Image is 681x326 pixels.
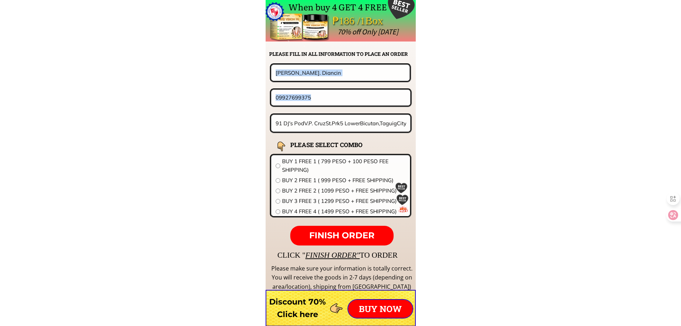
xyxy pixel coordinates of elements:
[282,186,406,195] span: BUY 2 FREE 2 ( 1099 PESO + FREE SHIPPING)
[348,300,413,318] p: BUY NOW
[269,50,415,58] h2: PLEASE FILL IN ALL INFORMATION TO PLACE AN ORDER
[337,26,558,38] div: 70% off Only [DATE]
[277,249,606,261] div: CLICK " TO ORDER
[266,296,330,321] h3: Discount 70% Click here
[282,157,406,174] span: BUY 1 FREE 1 ( 799 PESO + 100 PESO FEE SHIPPING)
[274,115,408,132] input: Address
[282,207,406,216] span: BUY 4 FREE 4 ( 1499 PESO + FREE SHIPPING)
[282,197,406,205] span: BUY 3 FREE 3 ( 1299 PESO + FREE SHIPPING)
[282,176,406,185] span: BUY 2 FREE 1 ( 999 PESO + FREE SHIPPING)
[274,90,408,105] input: Phone number
[270,264,413,292] div: Please make sure your information is totally correct. You will receive the goods in 2-7 days (dep...
[305,251,360,259] span: FINISH ORDER"
[309,230,375,240] span: FINISH ORDER
[332,13,403,29] div: ₱186 /1Box
[290,140,380,150] h2: PLEASE SELECT COMBO
[274,65,407,81] input: Your name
